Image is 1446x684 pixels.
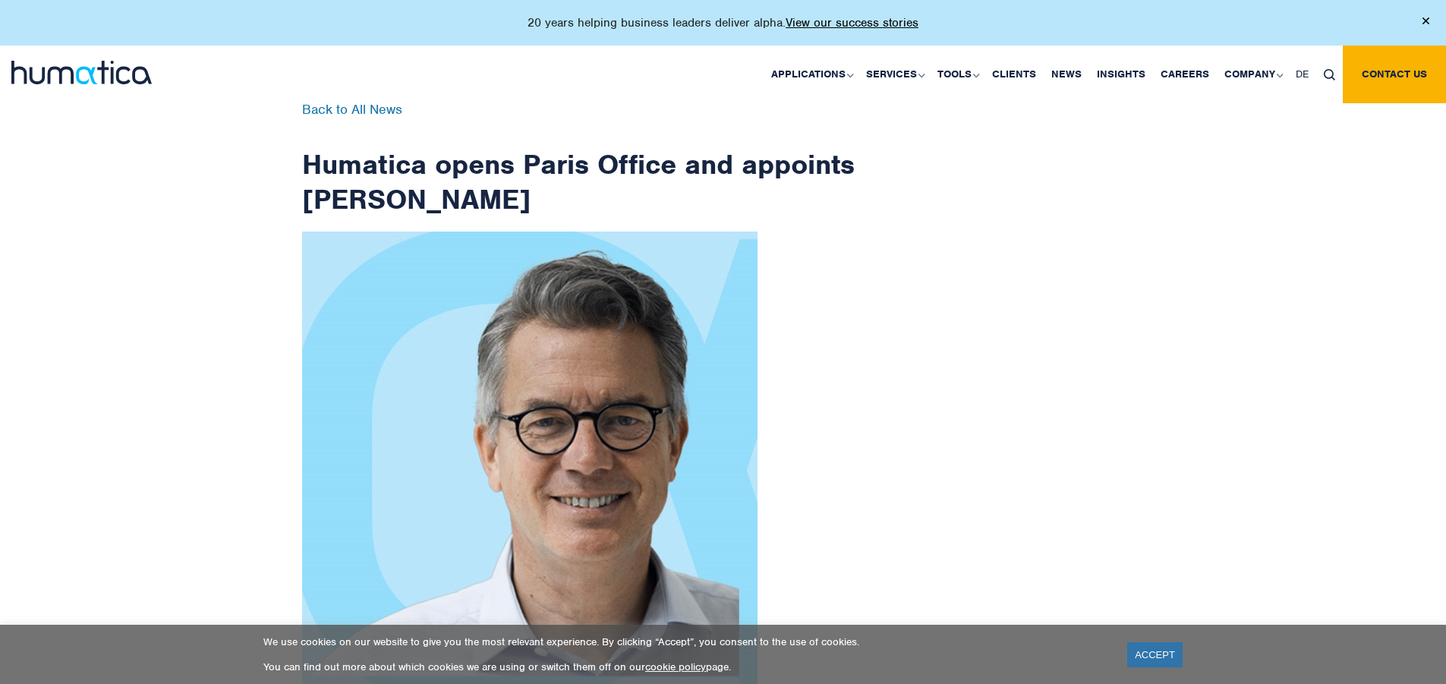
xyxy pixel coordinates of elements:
img: search_icon [1324,69,1335,80]
h1: Humatica opens Paris Office and appoints [PERSON_NAME] [302,103,856,216]
a: Back to All News [302,101,402,118]
a: Careers [1153,46,1217,103]
a: Clients [984,46,1044,103]
a: ACCEPT [1127,642,1183,667]
p: We use cookies on our website to give you the most relevant experience. By clicking “Accept”, you... [263,635,1108,648]
a: Tools [930,46,984,103]
a: View our success stories [786,15,918,30]
a: DE [1288,46,1316,103]
span: DE [1296,68,1309,80]
img: logo [11,61,152,84]
a: Contact us [1343,46,1446,103]
a: Insights [1089,46,1153,103]
p: 20 years helping business leaders deliver alpha. [528,15,918,30]
a: cookie policy [645,660,706,673]
a: Services [858,46,930,103]
a: Company [1217,46,1288,103]
p: You can find out more about which cookies we are using or switch them off on our page. [263,660,1108,673]
a: News [1044,46,1089,103]
a: Applications [764,46,858,103]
